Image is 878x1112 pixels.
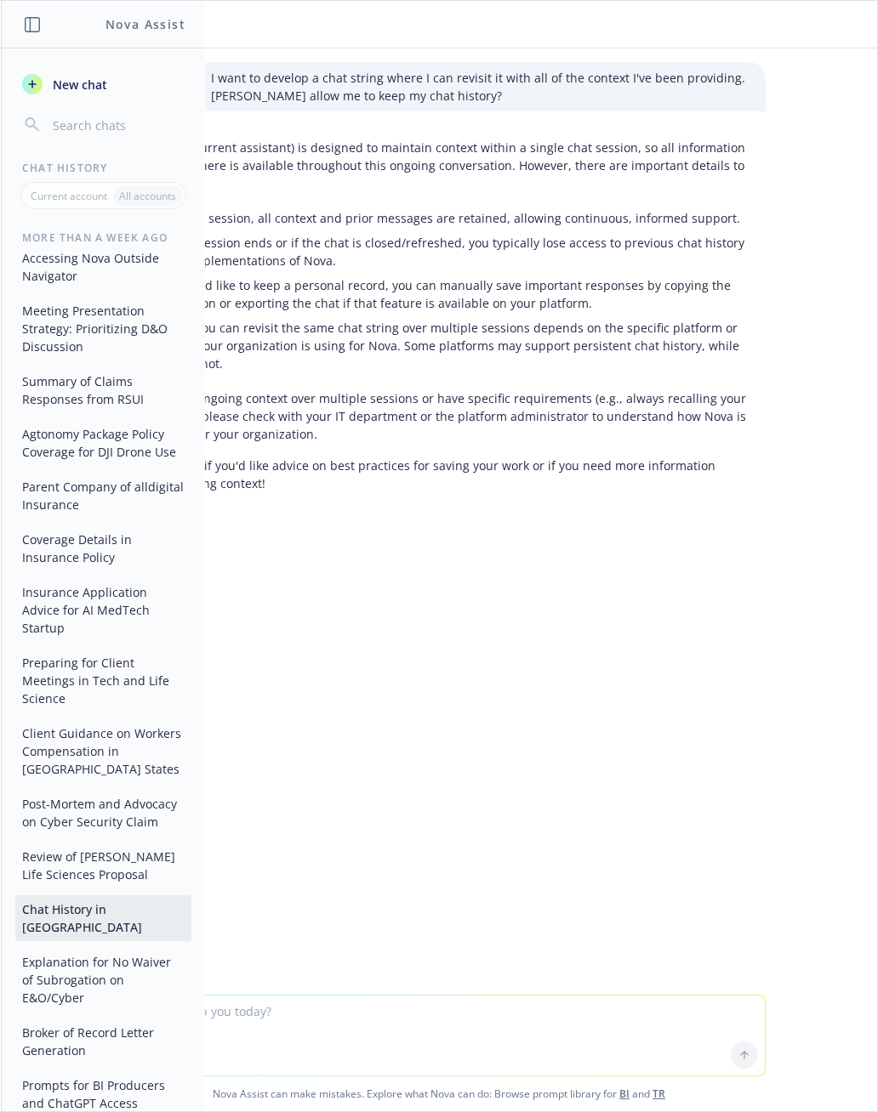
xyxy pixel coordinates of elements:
button: New chat [15,69,191,99]
button: Summary of Claims Responses from RSUI [15,367,191,413]
button: Agtonomy Package Policy Coverage for DJI Drone Use [15,420,191,466]
p: Current account [31,189,107,203]
button: Coverage Details in Insurance Policy [15,525,191,571]
p: If you need ongoing context over multiple sessions or have specific requirements (e.g., always re... [129,389,749,443]
li: Within this session, all context and prior messages are retained, allowing continuous, informed s... [143,206,749,230]
a: BI [619,1086,630,1101]
button: Meeting Presentation Strategy: Prioritizing D&O Discussion [15,297,191,360]
button: Chat History in [GEOGRAPHIC_DATA] [15,895,191,941]
button: Parent Company of alldigital Insurance [15,473,191,519]
button: Accessing Nova Outside Navigator [15,244,191,290]
button: Review of [PERSON_NAME] Life Sciences Proposal [15,843,191,888]
a: TR [653,1086,665,1101]
span: Nova Assist can make mistakes. Explore what Nova can do: Browse prompt library for and [8,1076,870,1111]
button: Insurance Application Advice for AI MedTech Startup [15,578,191,642]
button: Post-Mortem and Advocacy on Cyber Security Claim [15,790,191,836]
button: Explanation for No Waiver of Subrogation on E&O/Cyber [15,948,191,1012]
button: Client Guidance on Workers Compensation in [GEOGRAPHIC_DATA] States [15,719,191,783]
button: Broker of Record Letter Generation [15,1018,191,1064]
p: Let me know if you'd like advice on best practices for saving your work or if you need more infor... [129,457,749,492]
p: I want to develop a chat string where I can revisit it with all of the context I've been providin... [211,69,749,105]
p: All accounts [119,189,176,203]
p: Nova (your current assistant) is designed to maintain context within a single chat session, so al... [129,139,749,192]
h1: Nova Assist [105,15,185,33]
input: Search chats [49,113,185,137]
span: New chat [49,76,107,94]
li: Once the session ends or if the chat is closed/refreshed, you typically lose access to previous c... [143,230,749,273]
button: Preparing for Client Meetings in Tech and Life Science [15,649,191,712]
div: More than a week ago [2,230,205,244]
div: Chat History [2,161,205,175]
li: Whether you can revisit the same chat string over multiple sessions depends on the specific platf... [143,315,749,376]
li: If you would like to keep a personal record, you can manually save important responses by copying... [143,273,749,315]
